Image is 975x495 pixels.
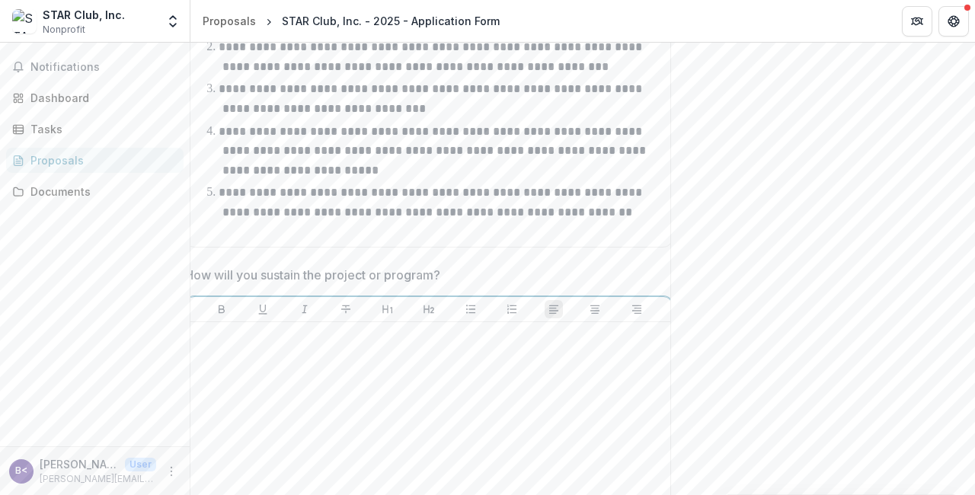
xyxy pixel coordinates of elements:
[6,179,184,204] a: Documents
[15,466,27,476] div: Bonita Dunn <bonita.dunn@gmail.com>
[6,55,184,79] button: Notifications
[6,148,184,173] a: Proposals
[30,121,171,137] div: Tasks
[503,300,521,318] button: Ordered List
[30,90,171,106] div: Dashboard
[938,6,969,37] button: Get Help
[43,23,85,37] span: Nonprofit
[162,6,184,37] button: Open entity switcher
[586,300,604,318] button: Align Center
[462,300,480,318] button: Bullet List
[282,13,500,29] div: STAR Club, Inc. - 2025 - Application Form
[254,300,272,318] button: Underline
[6,117,184,142] a: Tasks
[6,85,184,110] a: Dashboard
[337,300,355,318] button: Strike
[197,10,262,32] a: Proposals
[40,472,156,486] p: [PERSON_NAME][EMAIL_ADDRESS][PERSON_NAME][DOMAIN_NAME]
[185,266,440,284] p: How will you sustain the project or program?
[902,6,932,37] button: Partners
[420,300,438,318] button: Heading 2
[203,13,256,29] div: Proposals
[379,300,397,318] button: Heading 1
[125,458,156,471] p: User
[30,184,171,200] div: Documents
[213,300,231,318] button: Bold
[545,300,563,318] button: Align Left
[162,462,181,481] button: More
[296,300,314,318] button: Italicize
[30,61,177,74] span: Notifications
[197,10,506,32] nav: breadcrumb
[43,7,125,23] div: STAR Club, Inc.
[40,456,119,472] p: [PERSON_NAME] <[PERSON_NAME][EMAIL_ADDRESS][PERSON_NAME][DOMAIN_NAME]>
[628,300,646,318] button: Align Right
[30,152,171,168] div: Proposals
[12,9,37,34] img: STAR Club, Inc.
